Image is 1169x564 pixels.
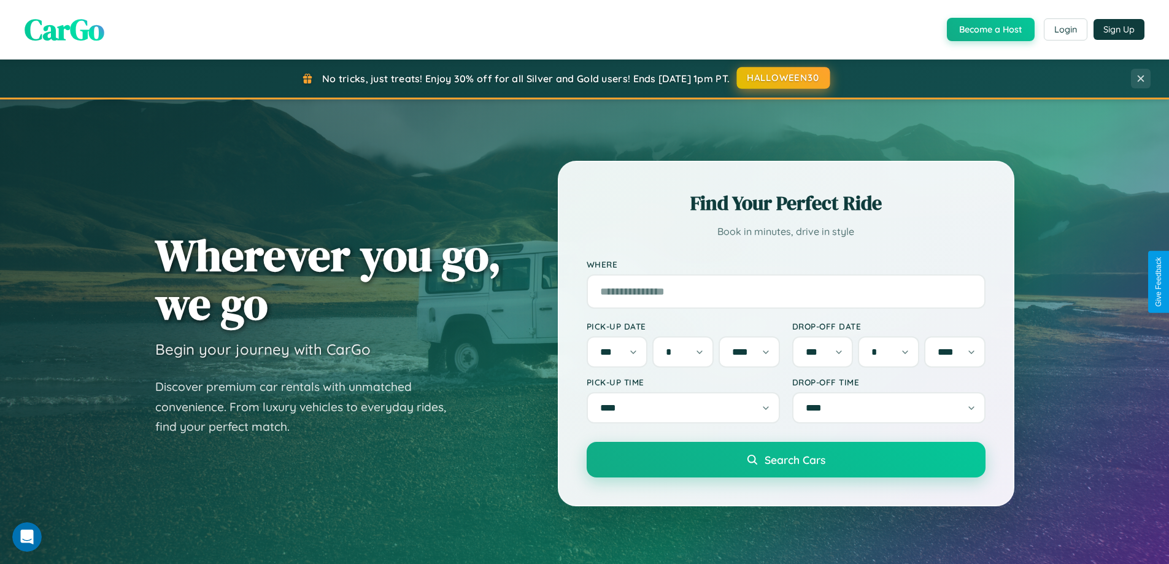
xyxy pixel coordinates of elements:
[1154,257,1163,307] div: Give Feedback
[587,377,780,387] label: Pick-up Time
[587,190,986,217] h2: Find Your Perfect Ride
[322,72,730,85] span: No tricks, just treats! Enjoy 30% off for all Silver and Gold users! Ends [DATE] 1pm PT.
[765,453,825,466] span: Search Cars
[587,223,986,241] p: Book in minutes, drive in style
[155,231,501,328] h1: Wherever you go, we go
[587,259,986,269] label: Where
[155,377,462,437] p: Discover premium car rentals with unmatched convenience. From luxury vehicles to everyday rides, ...
[1094,19,1144,40] button: Sign Up
[1044,18,1087,41] button: Login
[155,340,371,358] h3: Begin your journey with CarGo
[792,377,986,387] label: Drop-off Time
[792,321,986,331] label: Drop-off Date
[737,67,830,89] button: HALLOWEEN30
[587,442,986,477] button: Search Cars
[25,9,104,50] span: CarGo
[947,18,1035,41] button: Become a Host
[587,321,780,331] label: Pick-up Date
[12,522,42,552] iframe: Intercom live chat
